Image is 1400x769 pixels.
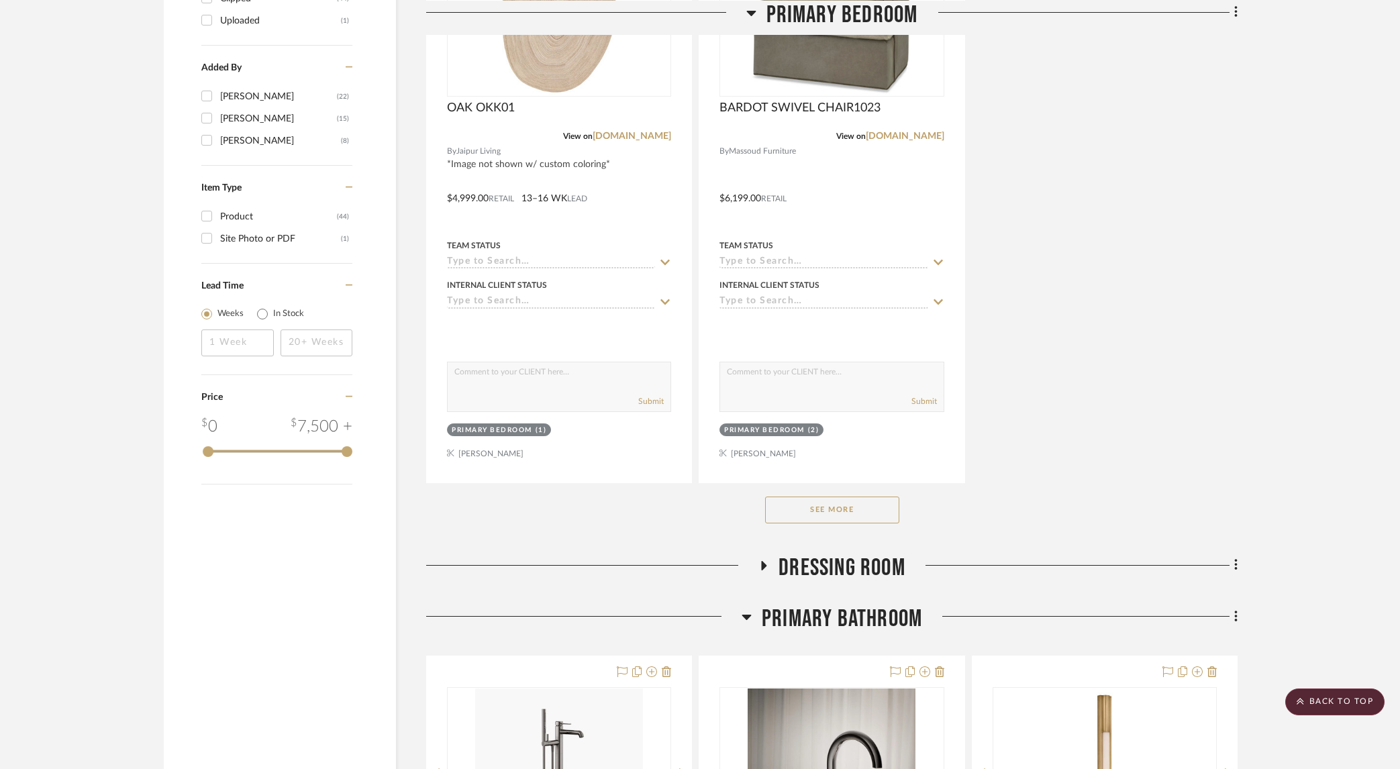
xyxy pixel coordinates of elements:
span: Price [201,393,223,402]
div: [PERSON_NAME] [220,86,337,107]
input: Type to Search… [447,296,655,309]
input: 20+ Weeks [281,329,353,356]
div: Primary Bedroom [724,425,805,435]
input: Type to Search… [719,256,928,269]
label: Weeks [217,307,244,321]
div: Uploaded [220,10,341,32]
div: (15) [337,108,349,130]
div: Product [220,206,337,227]
div: (2) [808,425,819,435]
div: (1) [341,10,349,32]
span: Lead Time [201,281,244,291]
scroll-to-top-button: BACK TO TOP [1285,688,1385,715]
div: 0 [201,415,217,439]
div: Internal Client Status [719,279,819,291]
div: (1) [341,228,349,250]
div: [PERSON_NAME] [220,108,337,130]
div: Team Status [447,240,501,252]
span: By [447,145,456,158]
label: In Stock [273,307,304,321]
span: Item Type [201,183,242,193]
div: Primary Bedroom [452,425,532,435]
button: Submit [638,395,664,407]
div: (44) [337,206,349,227]
div: (8) [341,130,349,152]
button: See More [765,497,899,523]
span: By [719,145,729,158]
div: Site Photo or PDF [220,228,341,250]
span: Massoud Furniture [729,145,796,158]
div: Internal Client Status [447,279,547,291]
span: OAK OKK01 [447,101,515,115]
div: (22) [337,86,349,107]
div: (1) [536,425,547,435]
input: Type to Search… [447,256,655,269]
div: Team Status [719,240,773,252]
input: 1 Week [201,329,274,356]
span: View on [836,132,866,140]
span: BARDOT SWIVEL CHAIR1023 [719,101,881,115]
div: [PERSON_NAME] [220,130,341,152]
span: Primary Bathroom [762,605,922,633]
input: Type to Search… [719,296,928,309]
a: [DOMAIN_NAME] [866,132,944,141]
span: Dressing Room [779,554,905,582]
button: Submit [911,395,937,407]
div: 7,500 + [291,415,352,439]
span: Added By [201,63,242,72]
span: Jaipur Living [456,145,501,158]
span: View on [563,132,593,140]
a: [DOMAIN_NAME] [593,132,671,141]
